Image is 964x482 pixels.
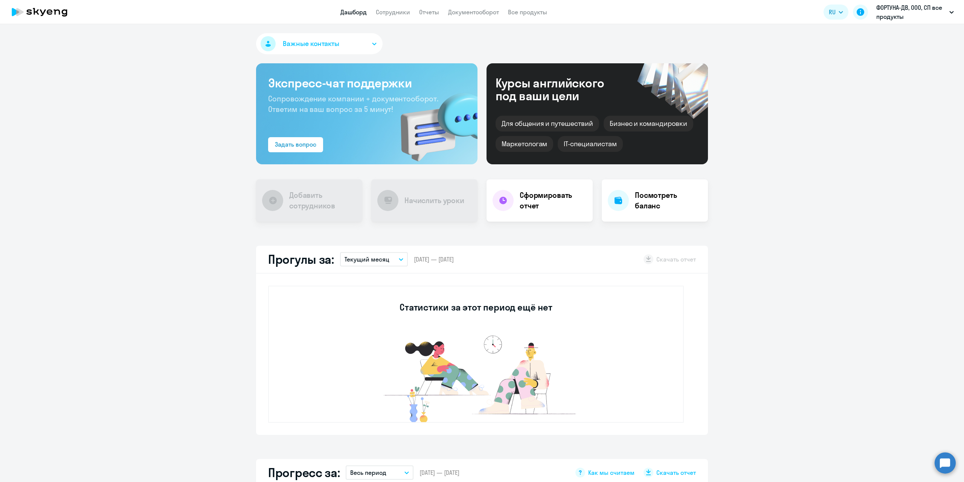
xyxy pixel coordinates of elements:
button: Задать вопрос [268,137,323,152]
button: Текущий месяц [340,252,408,266]
button: Весь период [346,465,413,480]
div: Маркетологам [496,136,553,152]
div: Для общения и путешествий [496,116,599,132]
a: Документооборот [448,8,499,16]
button: RU [824,5,848,20]
span: Сопровождение компании + документооборот. Ответим на ваш вопрос за 5 минут! [268,94,438,114]
p: ФОРТУНА-ДВ, ООО, СП все продукты [876,3,946,21]
span: Скачать отчет [656,468,696,477]
h2: Прогулы за: [268,252,334,267]
span: Как мы считаем [588,468,635,477]
div: IT-специалистам [558,136,622,152]
h3: Статистики за этот период ещё нет [400,301,552,313]
p: Весь период [350,468,386,477]
h4: Добавить сотрудников [289,190,356,211]
span: [DATE] — [DATE] [414,255,454,263]
h4: Начислить уроки [404,195,464,206]
a: Отчеты [419,8,439,16]
a: Сотрудники [376,8,410,16]
h4: Посмотреть баланс [635,190,702,211]
div: Бизнес и командировки [604,116,693,132]
p: Текущий месяц [345,255,389,264]
h3: Экспресс-чат поддержки [268,75,465,90]
span: [DATE] — [DATE] [419,468,459,477]
h4: Сформировать отчет [520,190,587,211]
div: Курсы английского под ваши цели [496,77,624,102]
h2: Прогресс за: [268,465,340,480]
span: Важные контакты [283,39,339,49]
a: Все продукты [508,8,547,16]
img: bg-img [390,80,477,164]
span: RU [829,8,836,17]
button: Важные контакты [256,33,383,54]
a: Дашборд [340,8,367,16]
button: ФОРТУНА-ДВ, ООО, СП все продукты [872,3,958,21]
img: no-data [363,332,589,422]
div: Задать вопрос [275,140,316,149]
